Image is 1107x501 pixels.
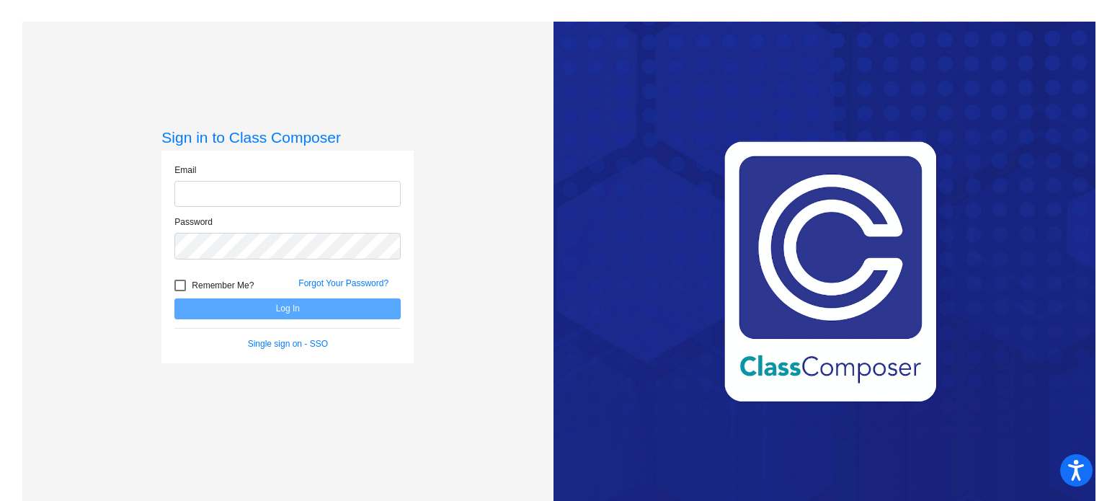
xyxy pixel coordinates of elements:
[161,128,414,146] h3: Sign in to Class Composer
[174,216,213,229] label: Password
[174,298,401,319] button: Log In
[174,164,196,177] label: Email
[298,278,388,288] a: Forgot Your Password?
[192,277,254,294] span: Remember Me?
[248,339,328,349] a: Single sign on - SSO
